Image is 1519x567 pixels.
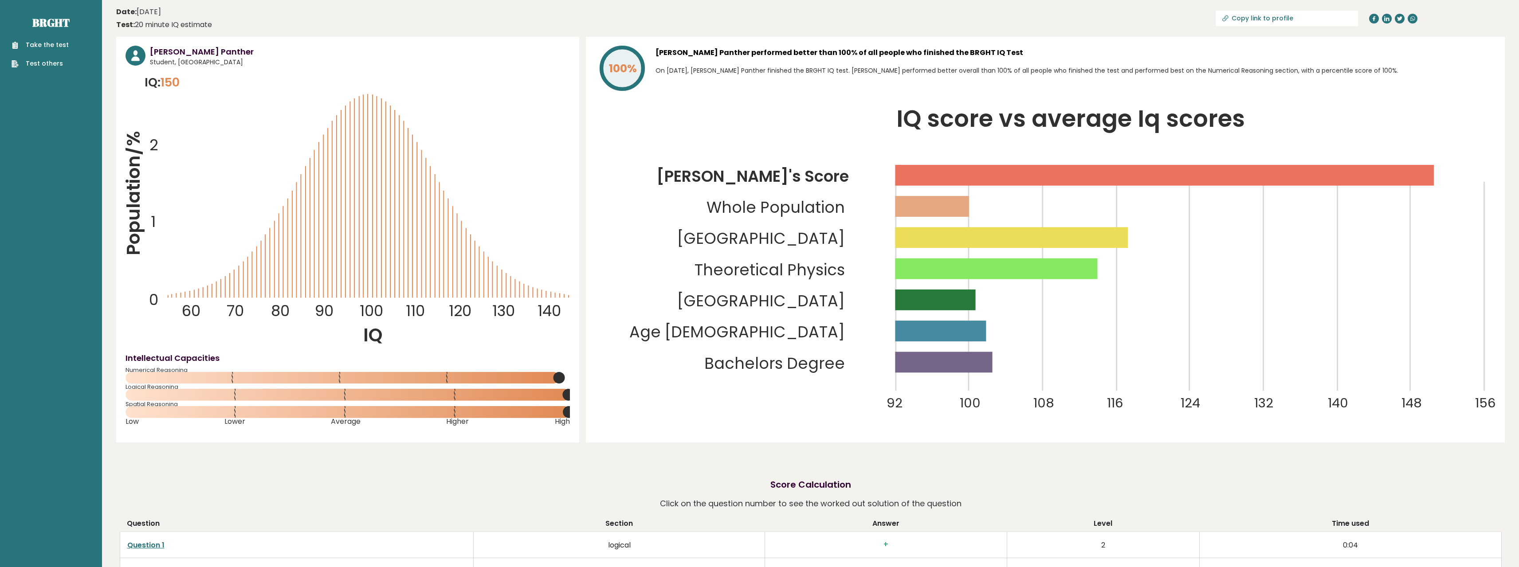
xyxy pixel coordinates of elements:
[315,300,334,321] tspan: 90
[224,420,245,423] span: Lower
[331,420,361,423] span: Average
[474,532,765,558] td: logical
[127,540,165,550] a: Question 1
[655,46,1495,60] h3: [PERSON_NAME] Panther performed better than 100% of all people who finished the BRGHT IQ Test
[1475,394,1496,412] tspan: 156
[120,518,474,532] th: Question
[126,352,570,364] h4: Intellectual Capacities
[1328,394,1348,412] tspan: 140
[1401,394,1422,412] tspan: 148
[474,518,765,532] th: Section
[656,165,849,187] tspan: [PERSON_NAME]'s Score
[896,102,1245,135] tspan: IQ score vs average Iq scores
[150,58,570,67] span: Student, [GEOGRAPHIC_DATA]
[121,131,146,255] tspan: Population/%
[126,368,570,372] span: Numerical Reasoning
[677,290,845,312] tspan: [GEOGRAPHIC_DATA]
[765,518,1007,532] th: Answer
[609,61,637,76] tspan: 100%
[695,259,845,281] tspan: Theoretical Physics
[492,300,515,321] tspan: 130
[1007,518,1199,532] th: Level
[1107,394,1123,412] tspan: 116
[149,289,158,310] tspan: 0
[629,321,845,343] tspan: Age [DEMOGRAPHIC_DATA]
[227,300,244,321] tspan: 70
[555,420,570,423] span: High
[150,46,570,58] h3: [PERSON_NAME] Panther
[151,211,156,232] tspan: 1
[271,300,290,321] tspan: 80
[1033,394,1054,412] tspan: 108
[32,16,70,30] a: Brght
[887,394,903,412] tspan: 92
[149,134,158,156] tspan: 2
[446,420,469,423] span: Higher
[116,20,212,30] div: 20 minute IQ estimate
[770,478,851,491] h2: Score Calculation
[116,7,137,17] b: Date:
[1254,394,1273,412] tspan: 132
[116,20,135,30] b: Test:
[772,540,1000,549] h3: +
[406,300,425,321] tspan: 110
[538,300,561,321] tspan: 140
[116,7,161,17] time: [DATE]
[126,420,139,423] span: Low
[704,352,845,374] tspan: Bachelors Degree
[1181,394,1200,412] tspan: 124
[449,300,471,321] tspan: 120
[182,300,200,321] tspan: 60
[126,385,570,389] span: Logical Reasoning
[677,228,845,250] tspan: [GEOGRAPHIC_DATA]
[1199,518,1501,532] th: Time used
[960,394,981,412] tspan: 100
[1199,532,1501,558] td: 0:04
[360,300,383,321] tspan: 100
[707,196,845,218] tspan: Whole Population
[12,59,69,68] a: Test others
[145,74,180,91] p: IQ:
[161,74,180,90] span: 150
[1007,532,1199,558] td: 2
[363,322,382,348] tspan: IQ
[12,40,69,50] a: Take the test
[126,403,570,406] span: Spatial Reasoning
[655,64,1495,77] p: On [DATE], [PERSON_NAME] Panther finished the BRGHT IQ test. [PERSON_NAME] performed better overa...
[660,496,962,512] p: Click on the question number to see the worked out solution of the question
